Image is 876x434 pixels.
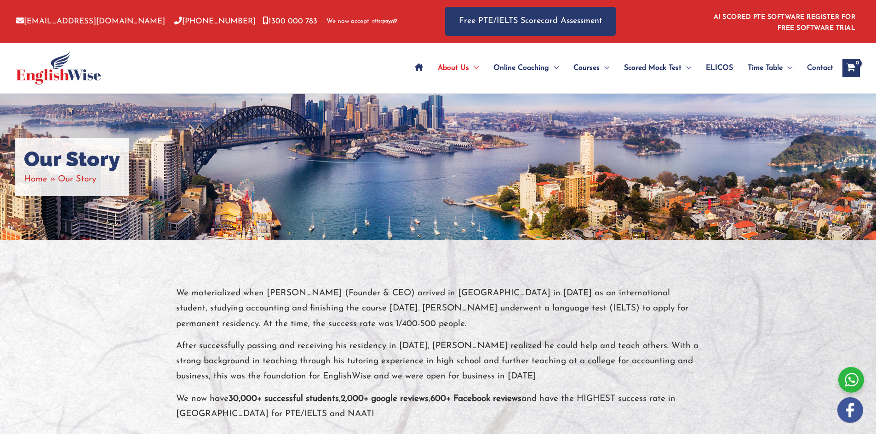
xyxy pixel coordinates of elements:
span: Menu Toggle [469,52,479,84]
strong: 30,000+ successful students [229,395,339,403]
span: Menu Toggle [783,52,792,84]
nav: Site Navigation: Main Menu [407,52,833,84]
a: Online CoachingMenu Toggle [486,52,566,84]
strong: 600+ Facebook reviews [430,395,521,403]
a: About UsMenu Toggle [430,52,486,84]
a: 1300 000 783 [263,17,317,25]
p: We now have , , and have the HIGHEST success rate in [GEOGRAPHIC_DATA] for PTE/IELTS and NAATI [176,391,700,422]
img: cropped-ew-logo [16,51,101,85]
a: [EMAIL_ADDRESS][DOMAIN_NAME] [16,17,165,25]
img: white-facebook.png [837,397,863,423]
img: Afterpay-Logo [372,19,397,24]
span: Menu Toggle [549,52,559,84]
a: ELICOS [699,52,740,84]
span: Contact [807,52,833,84]
span: Menu Toggle [681,52,691,84]
span: Menu Toggle [600,52,609,84]
a: Contact [800,52,833,84]
span: Courses [573,52,600,84]
span: About Us [438,52,469,84]
span: Scored Mock Test [624,52,681,84]
a: AI SCORED PTE SOFTWARE REGISTER FOR FREE SOFTWARE TRIAL [714,14,856,32]
span: Time Table [748,52,783,84]
a: View Shopping Cart, empty [842,59,860,77]
nav: Breadcrumbs [24,172,120,187]
h1: Our Story [24,147,120,172]
span: ELICOS [706,52,733,84]
span: We now accept [326,17,369,26]
a: Scored Mock TestMenu Toggle [617,52,699,84]
span: Online Coaching [493,52,549,84]
p: We materialized when [PERSON_NAME] (Founder & CEO) arrived in [GEOGRAPHIC_DATA] in [DATE] as an i... [176,286,700,332]
a: [PHONE_NUMBER] [174,17,256,25]
aside: Header Widget 1 [708,6,860,36]
a: Time TableMenu Toggle [740,52,800,84]
span: Our Story [58,175,96,184]
a: Home [24,175,47,184]
a: Free PTE/IELTS Scorecard Assessment [445,7,616,36]
strong: 2,000+ google reviews [341,395,429,403]
a: CoursesMenu Toggle [566,52,617,84]
p: After successfully passing and receiving his residency in [DATE], [PERSON_NAME] realized he could... [176,338,700,384]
